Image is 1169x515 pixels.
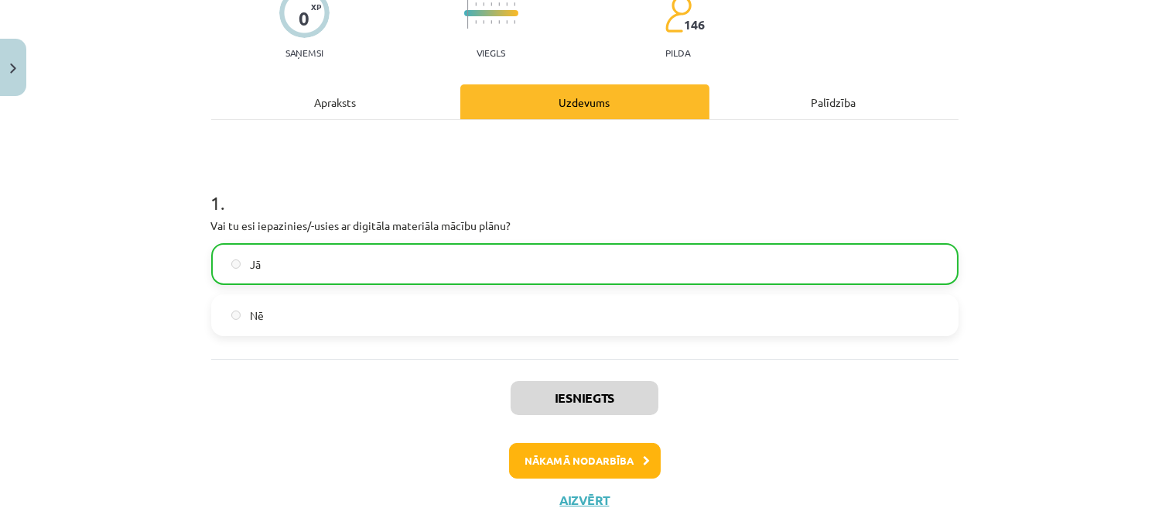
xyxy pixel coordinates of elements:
[211,218,959,234] p: Vai tu esi iepazinies/-usies ar digitāla materiāla mācību plānu?
[491,20,492,24] img: icon-short-line-57e1e144782c952c97e751825c79c345078a6d821885a25fce030b3d8c18986b.svg
[709,84,959,119] div: Palīdzība
[250,256,261,273] span: Jā
[231,311,241,321] input: Nē
[514,2,515,6] img: icon-short-line-57e1e144782c952c97e751825c79c345078a6d821885a25fce030b3d8c18986b.svg
[250,307,264,324] span: Nē
[491,2,492,6] img: icon-short-line-57e1e144782c952c97e751825c79c345078a6d821885a25fce030b3d8c18986b.svg
[555,493,614,508] button: Aizvērt
[684,18,705,32] span: 146
[514,20,515,24] img: icon-short-line-57e1e144782c952c97e751825c79c345078a6d821885a25fce030b3d8c18986b.svg
[498,2,500,6] img: icon-short-line-57e1e144782c952c97e751825c79c345078a6d821885a25fce030b3d8c18986b.svg
[231,259,241,270] input: Jā
[511,381,658,415] button: Iesniegts
[665,47,690,58] p: pilda
[506,20,508,24] img: icon-short-line-57e1e144782c952c97e751825c79c345078a6d821885a25fce030b3d8c18986b.svg
[311,2,321,11] span: XP
[299,8,309,29] div: 0
[475,20,477,24] img: icon-short-line-57e1e144782c952c97e751825c79c345078a6d821885a25fce030b3d8c18986b.svg
[211,165,959,213] h1: 1 .
[10,64,16,74] img: icon-close-lesson-0947bae3869378f0d4975bcd49f059093ad1ed9edebbc8119c70593378902aed.svg
[483,20,484,24] img: icon-short-line-57e1e144782c952c97e751825c79c345078a6d821885a25fce030b3d8c18986b.svg
[475,2,477,6] img: icon-short-line-57e1e144782c952c97e751825c79c345078a6d821885a25fce030b3d8c18986b.svg
[483,2,484,6] img: icon-short-line-57e1e144782c952c97e751825c79c345078a6d821885a25fce030b3d8c18986b.svg
[211,84,460,119] div: Apraksts
[460,84,709,119] div: Uzdevums
[498,20,500,24] img: icon-short-line-57e1e144782c952c97e751825c79c345078a6d821885a25fce030b3d8c18986b.svg
[279,47,330,58] p: Saņemsi
[477,47,505,58] p: Viegls
[506,2,508,6] img: icon-short-line-57e1e144782c952c97e751825c79c345078a6d821885a25fce030b3d8c18986b.svg
[509,443,661,479] button: Nākamā nodarbība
